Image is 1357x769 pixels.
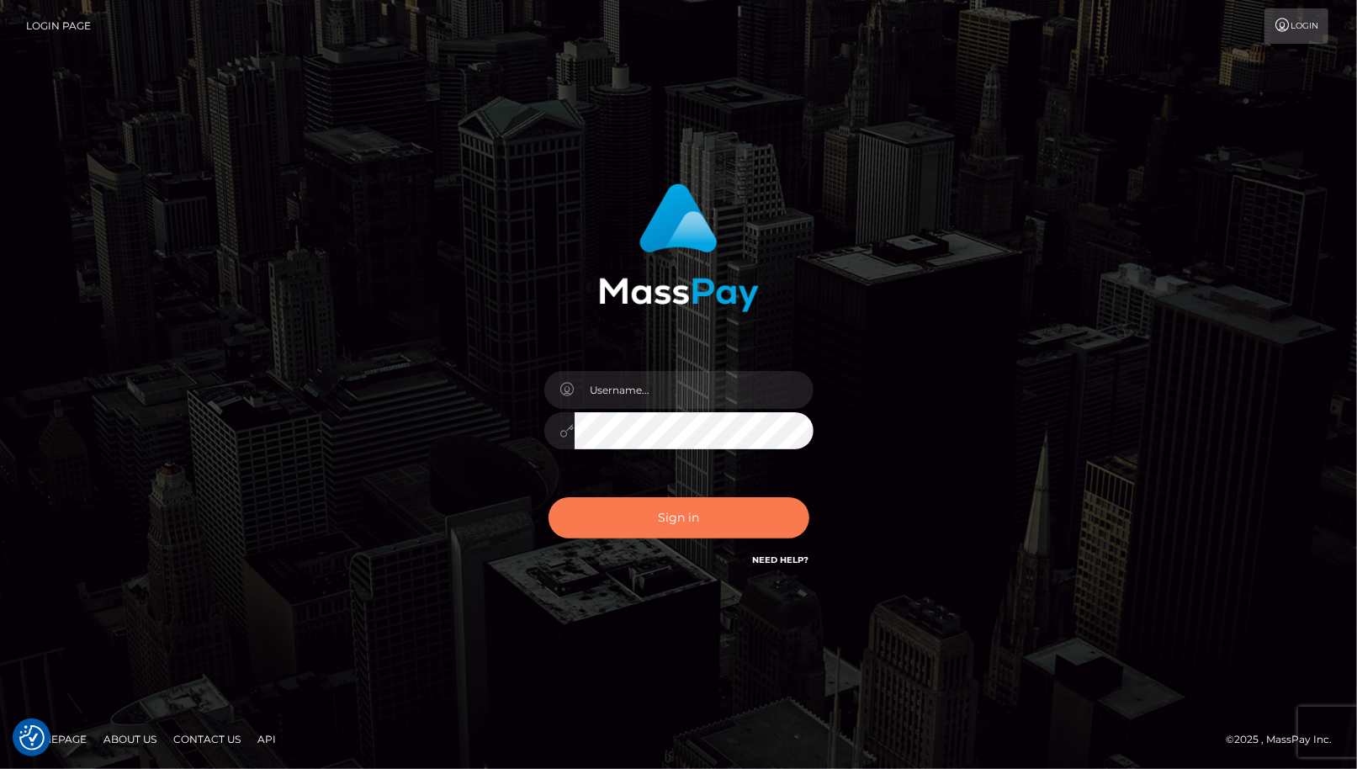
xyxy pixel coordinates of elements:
button: Sign in [549,497,809,538]
a: About Us [97,726,163,752]
a: API [251,726,283,752]
img: MassPay Login [599,183,759,312]
a: Login Page [26,8,91,44]
button: Consent Preferences [19,725,45,750]
input: Username... [575,371,814,409]
img: Revisit consent button [19,725,45,750]
a: Homepage [19,726,93,752]
a: Need Help? [753,554,809,565]
div: © 2025 , MassPay Inc. [1226,730,1344,749]
a: Contact Us [167,726,247,752]
a: Login [1264,8,1328,44]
